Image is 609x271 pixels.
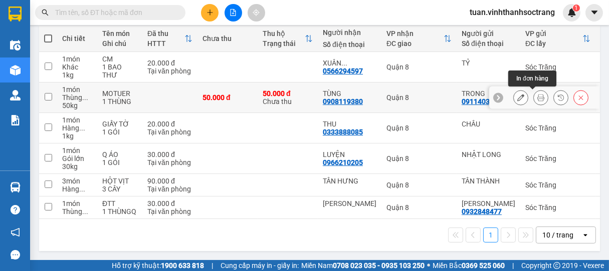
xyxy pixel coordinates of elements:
div: 3 CÂY [102,185,137,193]
div: Hàng thông thường [62,185,92,193]
button: aim [248,4,265,21]
img: logo-vxr [9,6,22,21]
div: Tại văn phòng [147,185,192,193]
div: 20.000 đ [147,59,192,67]
strong: 1900 633 818 [161,261,204,269]
div: In đơn hàng [508,70,556,86]
div: CM [102,55,137,63]
div: 30.000 đ [147,150,192,158]
div: Số điện thoại [323,40,376,48]
div: TÂN HƯNG [323,177,376,185]
button: 1 [483,227,498,242]
div: Sóc Trăng [525,124,590,132]
div: 0911403070 [462,97,502,105]
span: | [512,260,514,271]
div: LUYỆN [323,150,376,158]
div: NHẬT LONG [462,150,515,158]
div: 1 món [62,55,92,63]
span: ⚪️ [427,263,430,267]
div: Thùng lớn [62,93,92,101]
span: message [11,250,20,259]
span: aim [253,9,260,16]
div: CHÂU [462,120,515,128]
th: Toggle SortBy [142,25,197,52]
div: Quận 8 [386,93,452,101]
div: Quận 8 [386,63,452,71]
img: solution-icon [10,115,21,125]
img: warehouse-icon [10,90,21,100]
div: 1 GÓI [102,158,137,166]
li: Vĩnh Thành (Sóc Trăng) [5,5,145,42]
span: tuan.vinhthanhsoctrang [462,6,563,18]
div: Sóc Trăng [525,203,590,211]
span: ... [79,185,85,193]
li: VP Quận 8 [69,54,133,65]
div: 1 món [62,199,92,207]
span: ... [82,207,88,215]
div: Trạng thái [263,39,305,47]
div: 0908119380 [323,97,363,105]
div: Hàng thông thường [62,124,92,132]
div: ĐTT [102,199,137,207]
div: Quận 8 [386,203,452,211]
th: Toggle SortBy [258,25,318,52]
div: Tại văn phòng [147,158,192,166]
div: Người gửi [462,29,515,37]
div: TRONG [462,89,515,97]
div: Đã thu [147,29,184,37]
div: 1 GÓI [102,128,137,136]
div: Sóc Trăng [525,63,590,71]
button: caret-down [585,4,603,21]
span: Miền Nam [301,260,425,271]
span: ... [79,124,85,132]
div: XUÂN NGUYÊN [323,59,376,67]
div: 1 kg [62,71,92,79]
button: plus [201,4,219,21]
div: 50 kg [62,101,92,109]
div: VP gửi [525,29,582,37]
div: 1 THÙNG [102,97,137,105]
div: TÙNG [323,89,376,97]
div: 20.000 đ [147,120,192,128]
div: Quận 8 [386,124,452,132]
div: Tại văn phòng [147,207,192,215]
div: 1 BAO THƯ [102,63,137,79]
div: Số điện thoại [462,39,515,47]
div: Chi tiết [62,34,92,42]
div: Quận 8 [386,154,452,162]
div: Người nhận [323,28,376,36]
span: ... [82,93,88,101]
div: VP nhận [386,29,444,37]
div: 1 món [62,85,92,93]
span: Miền Bắc [433,260,505,271]
div: Khác [62,63,92,71]
img: warehouse-icon [10,65,21,75]
span: file-add [230,9,237,16]
span: 1 [574,4,578,11]
div: Sóc Trăng [525,154,590,162]
button: file-add [225,4,242,21]
th: Toggle SortBy [520,25,595,52]
div: Sóc Trăng [525,181,590,189]
div: 10 / trang [542,230,573,240]
img: icon-new-feature [567,8,576,17]
span: caret-down [590,8,599,17]
div: Q ÁO [102,150,137,158]
span: question-circle [11,205,20,214]
div: 0333888085 [323,128,363,136]
div: GIẤY TỜ [102,120,137,128]
div: Chưa thu [202,34,253,42]
li: VP Sóc Trăng [5,54,69,65]
div: 1 món [62,116,92,124]
div: Quận 8 [386,181,452,189]
div: 30.000 đ [147,199,192,207]
img: logo.jpg [5,5,40,40]
strong: 0369 525 060 [462,261,505,269]
div: Ghi chú [102,39,137,47]
strong: 0708 023 035 - 0935 103 250 [333,261,425,269]
span: | [212,260,213,271]
span: copyright [553,262,560,269]
div: ĐC lấy [525,39,582,47]
div: HTTT [147,39,184,47]
div: 1 món [62,146,92,154]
